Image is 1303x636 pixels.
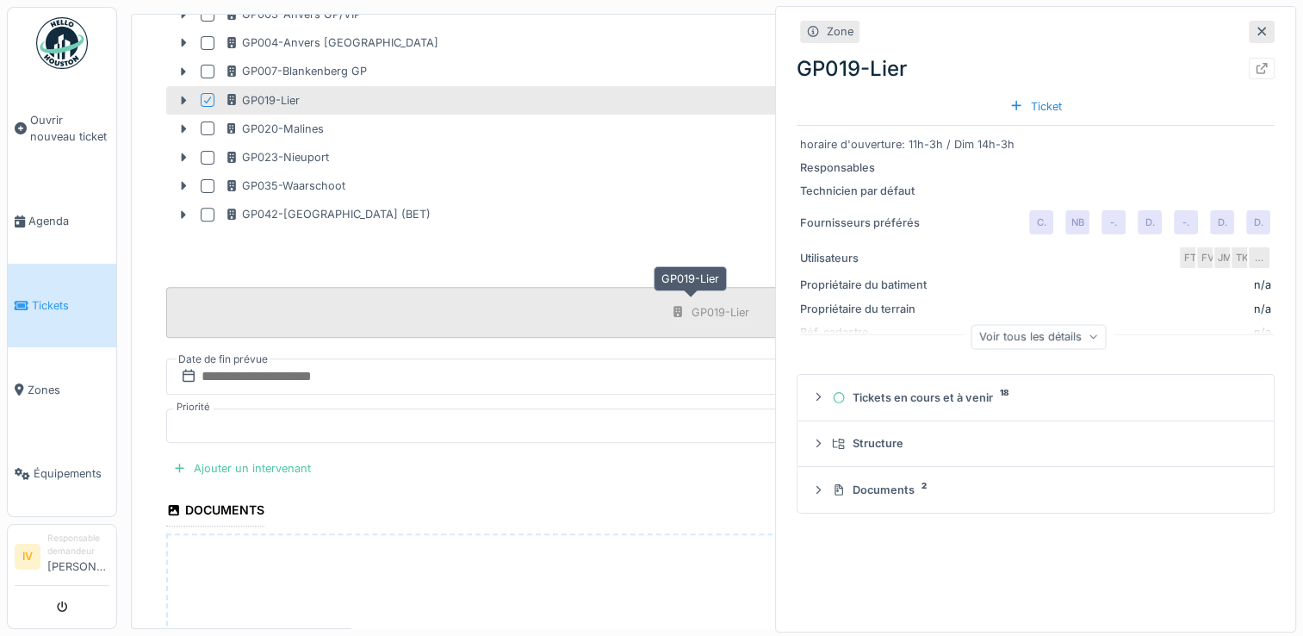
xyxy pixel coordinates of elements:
[827,23,853,40] div: Zone
[654,266,727,291] div: GP019-Lier
[28,382,109,398] span: Zones
[971,324,1107,349] div: Voir tous les détails
[225,121,324,137] div: GP020-Malines
[800,215,929,231] div: Fournisseurs préférés
[832,482,1253,498] div: Documents
[34,465,109,482] span: Équipements
[166,457,318,480] div: Ajouter un intervenant
[15,532,109,586] a: IV Responsable demandeur[PERSON_NAME]
[936,301,1271,317] div: n/a
[832,390,1253,406] div: Tickets en cours et à venir
[15,544,40,570] li: IV
[1210,210,1234,234] div: D.
[1247,246,1271,270] div: …
[800,250,929,266] div: Utilisateurs
[28,213,109,229] span: Agenda
[1138,210,1162,234] div: D.
[225,63,367,79] div: GP007-Blankenberg GP
[225,92,300,109] div: GP019-Lier
[1246,210,1270,234] div: D.
[800,183,929,199] div: Technicien par défaut
[1101,210,1126,234] div: -.
[30,112,109,145] span: Ouvrir nouveau ticket
[225,178,345,194] div: GP035-Waarschoot
[797,53,1275,84] div: GP019-Lier
[832,435,1253,452] div: Structure
[692,304,749,321] div: GP019-Lier
[8,432,116,516] a: Équipements
[800,301,929,317] div: Propriétaire du terrain
[1195,246,1219,270] div: FV
[804,428,1267,460] summary: Structure
[1213,246,1237,270] div: JM
[47,532,109,582] li: [PERSON_NAME]
[1178,246,1202,270] div: FT
[8,347,116,432] a: Zones
[1002,95,1068,118] div: Ticket
[36,17,88,69] img: Badge_color-CXgf-gQk.svg
[225,149,329,165] div: GP023-Nieuport
[225,34,438,51] div: GP004-Anvers [GEOGRAPHIC_DATA]
[8,264,116,348] a: Tickets
[166,497,264,527] div: Documents
[173,400,214,415] label: Priorité
[800,136,1271,153] div: horaire d'ouverture: 11h-3h / Dim 14h-3h
[1230,246,1254,270] div: TK
[177,350,270,369] label: Date de fin prévue
[8,179,116,264] a: Agenda
[1174,210,1198,234] div: -.
[800,159,929,176] div: Responsables
[225,6,361,22] div: GP003-Anvers GP/VIP
[804,382,1267,414] summary: Tickets en cours et à venir18
[800,277,929,293] div: Propriétaire du batiment
[32,297,109,314] span: Tickets
[1254,277,1271,293] div: n/a
[47,532,109,558] div: Responsable demandeur
[1065,210,1089,234] div: NB
[804,474,1267,506] summary: Documents2
[8,78,116,179] a: Ouvrir nouveau ticket
[1029,210,1053,234] div: C.
[225,206,431,222] div: GP042-[GEOGRAPHIC_DATA] (BET)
